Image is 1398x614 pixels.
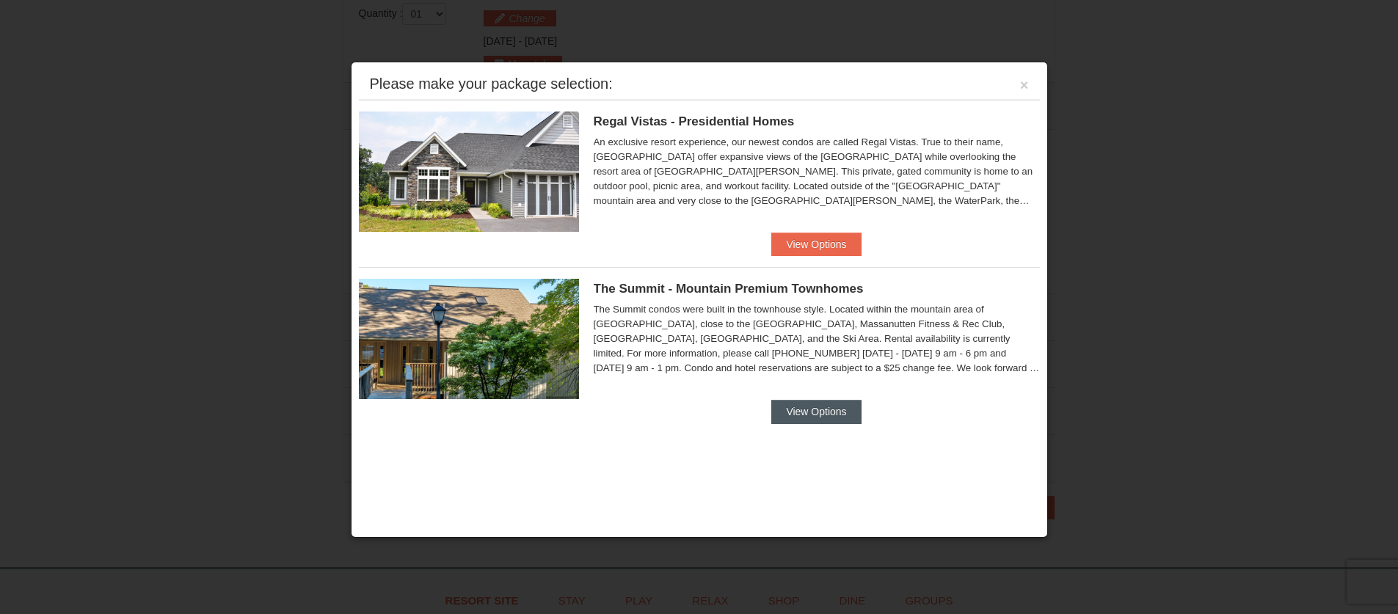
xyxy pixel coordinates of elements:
img: 19218991-1-902409a9.jpg [359,112,579,232]
button: × [1020,78,1029,92]
img: 19219034-1-0eee7e00.jpg [359,279,579,399]
div: An exclusive resort experience, our newest condos are called Regal Vistas. True to their name, [G... [594,135,1040,208]
span: Regal Vistas - Presidential Homes [594,114,795,128]
button: View Options [771,233,861,256]
div: Please make your package selection: [370,76,613,91]
span: The Summit - Mountain Premium Townhomes [594,282,864,296]
div: The Summit condos were built in the townhouse style. Located within the mountain area of [GEOGRAP... [594,302,1040,376]
button: View Options [771,400,861,423]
